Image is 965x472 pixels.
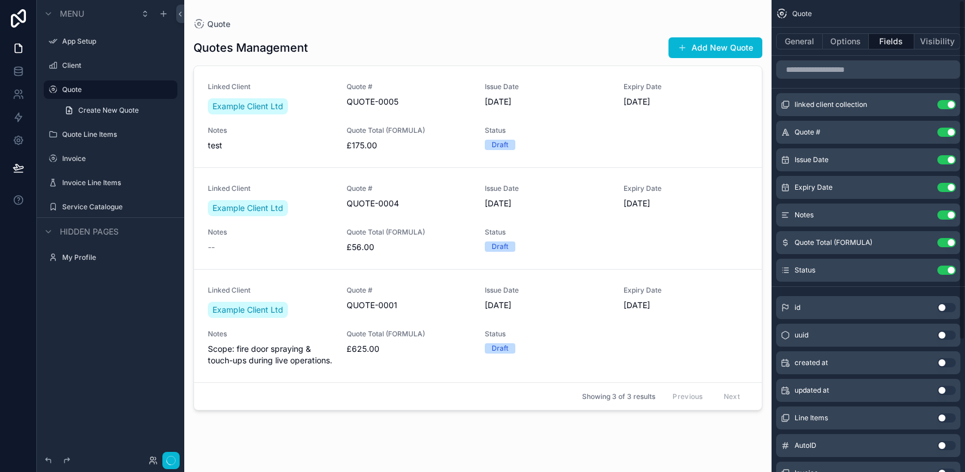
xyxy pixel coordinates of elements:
span: £175.00 [347,140,472,151]
span: [DATE] [624,300,749,311]
div: Draft [492,140,508,150]
span: Quote Total (FORMULA) [347,228,472,237]
span: [DATE] [624,198,749,209]
span: updated at [795,386,829,395]
span: Issue Date [795,155,829,164]
button: General [776,33,823,49]
span: Showing 3 of 3 results [582,392,655,401]
span: created at [795,358,828,367]
span: Example Client Ltd [212,101,283,112]
label: Service Catalogue [62,202,175,212]
a: Example Client Ltd [208,200,288,216]
button: Options [823,33,869,49]
span: Quote # [347,82,472,91]
span: QUOTE-0001 [347,300,472,311]
span: Issue Date [485,82,610,91]
a: Quote [193,18,230,30]
span: Quote Total (FORMULA) [347,126,472,135]
label: Quote Line Items [62,130,175,139]
label: Invoice [62,154,175,163]
span: test [208,140,333,151]
div: Draft [492,241,508,252]
span: Quote # [347,286,472,295]
a: Example Client Ltd [208,98,288,114]
label: Quote [62,85,170,94]
label: Invoice Line Items [62,178,175,187]
span: Expiry Date [624,82,749,91]
span: Expiry Date [795,183,833,192]
span: Quote Total (FORMULA) [795,238,872,247]
span: Linked Client [208,286,333,295]
span: Hidden pages [60,226,119,237]
label: App Setup [62,37,175,46]
span: Quote # [347,184,472,193]
span: Status [485,228,610,237]
span: Notes [208,228,333,237]
span: Linked Client [208,82,333,91]
span: Quote # [795,128,820,137]
span: Quote Total (FORMULA) [347,329,472,339]
span: Issue Date [485,286,610,295]
span: linked client collection [795,100,867,109]
span: uuid [795,331,808,340]
span: £625.00 [347,343,472,355]
span: QUOTE-0004 [347,198,472,209]
span: Quote [207,18,230,30]
span: Scope: fire door spraying & touch-ups during live operations. [208,343,333,366]
a: Create New Quote [58,101,177,120]
span: Create New Quote [78,106,139,115]
span: Quote [792,9,812,18]
a: Linked ClientExample Client LtdQuote #QUOTE-0004Issue Date[DATE]Expiry Date[DATE]Notes--Quote Tot... [194,167,762,269]
span: [DATE] [485,300,610,311]
a: Linked ClientExample Client LtdQuote #QUOTE-0005Issue Date[DATE]Expiry Date[DATE]NotestestQuote T... [194,66,762,167]
button: Fields [869,33,915,49]
span: £56.00 [347,241,472,253]
a: Linked ClientExample Client LtdQuote #QUOTE-0001Issue Date[DATE]Expiry Date[DATE]NotesScope: fire... [194,269,762,382]
span: Status [795,266,815,275]
div: Draft [492,343,508,354]
span: QUOTE-0005 [347,96,472,108]
button: Add New Quote [668,37,762,58]
h1: Quotes Management [193,40,308,56]
a: Example Client Ltd [208,302,288,318]
span: AutoID [795,441,816,450]
span: Example Client Ltd [212,202,283,214]
span: Issue Date [485,184,610,193]
span: Expiry Date [624,286,749,295]
span: Linked Client [208,184,333,193]
span: [DATE] [624,96,749,108]
span: Expiry Date [624,184,749,193]
span: Notes [795,210,814,220]
span: [DATE] [485,96,610,108]
span: id [795,303,800,312]
button: Visibility [914,33,960,49]
span: Notes [208,126,333,135]
label: My Profile [62,253,175,262]
span: Status [485,126,610,135]
span: Line Items [795,413,828,423]
label: Client [62,61,175,70]
span: Menu [60,8,84,20]
span: Example Client Ltd [212,304,283,316]
span: Status [485,329,610,339]
span: [DATE] [485,198,610,209]
span: -- [208,241,215,253]
span: Notes [208,329,333,339]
